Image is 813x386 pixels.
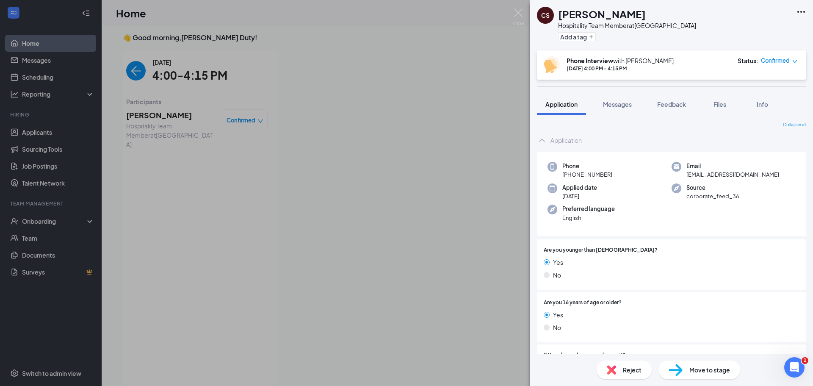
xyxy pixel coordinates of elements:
[686,162,779,170] span: Email
[757,100,768,108] span: Info
[553,258,563,267] span: Yes
[553,323,561,332] span: No
[689,365,730,375] span: Move to stage
[567,65,674,72] div: [DATE] 4:00 PM - 4:15 PM
[558,21,696,30] div: Hospitality Team Member at [GEOGRAPHIC_DATA]
[562,192,597,200] span: [DATE]
[553,310,563,319] span: Yes
[792,58,798,64] span: down
[562,162,612,170] span: Phone
[603,100,632,108] span: Messages
[558,7,646,21] h1: [PERSON_NAME]
[562,170,612,179] span: [PHONE_NUMBER]
[558,32,596,41] button: PlusAdd a tag
[562,205,615,213] span: Preferred language
[761,56,790,65] span: Confirmed
[544,246,658,254] span: Are you younger than [DEMOGRAPHIC_DATA]?
[544,351,625,359] span: If Yes, do you have a work permit?
[738,56,758,65] div: Status :
[783,122,806,128] span: Collapse all
[713,100,726,108] span: Files
[784,357,805,378] iframe: Intercom live chat
[623,365,642,375] span: Reject
[802,357,808,364] span: 1
[562,183,597,192] span: Applied date
[567,57,613,64] b: Phone Interview
[541,11,550,19] div: CS
[657,100,686,108] span: Feedback
[537,135,547,145] svg: ChevronUp
[686,183,739,192] span: Source
[686,192,739,200] span: corporate_feed_36
[567,56,674,65] div: with [PERSON_NAME]
[562,214,615,222] span: English
[796,7,806,17] svg: Ellipses
[553,270,561,280] span: No
[544,299,622,307] span: Are you 16 years of age or older?
[589,34,594,39] svg: Plus
[550,136,582,144] div: Application
[545,100,578,108] span: Application
[686,170,779,179] span: [EMAIL_ADDRESS][DOMAIN_NAME]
